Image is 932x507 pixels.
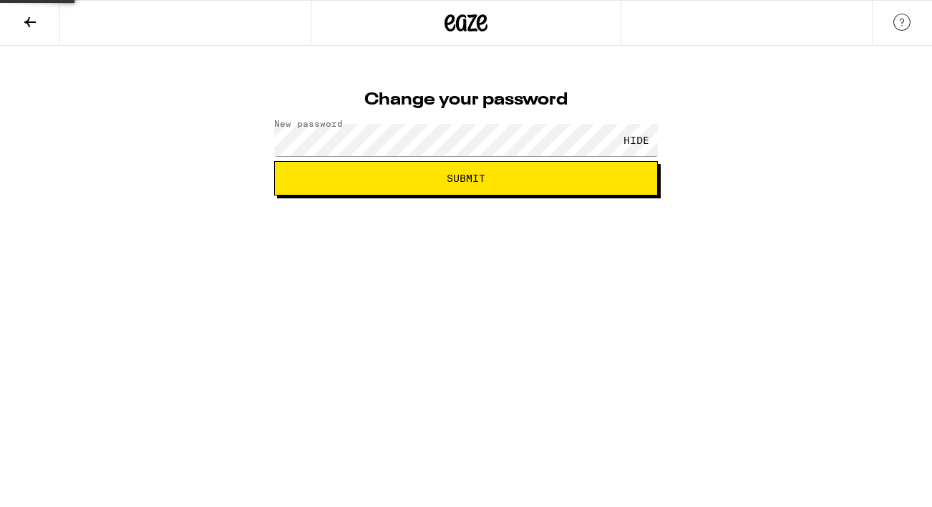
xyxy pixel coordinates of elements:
button: Submit [274,161,658,195]
span: Submit [447,173,485,183]
h1: Change your password [274,92,658,109]
label: New password [274,119,343,128]
span: Hi. Need any help? [9,10,103,21]
div: HIDE [615,124,658,156]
